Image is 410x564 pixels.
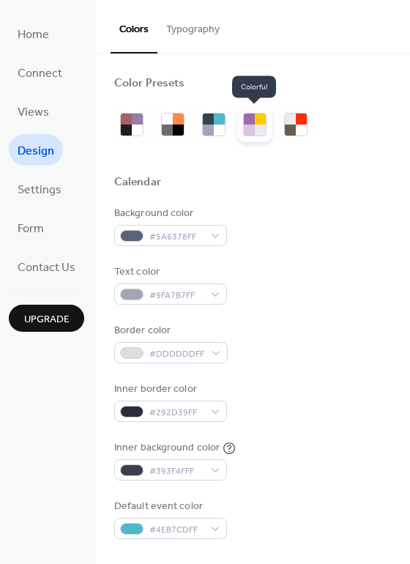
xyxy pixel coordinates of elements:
span: Views [18,101,49,124]
a: Views [9,95,58,127]
div: Border color [114,323,225,338]
a: Design [9,134,63,166]
div: Inner border color [114,382,224,397]
span: Home [18,23,49,46]
span: Contact Us [18,256,75,279]
button: Upgrade [9,305,84,332]
div: Calendar [114,175,161,190]
a: Settings [9,173,70,204]
div: Inner background color [114,440,220,456]
a: Connect [9,56,71,88]
span: Upgrade [24,312,70,327]
span: #4EB7CDFF [149,522,204,538]
a: Contact Us [9,251,84,282]
span: #292D39FF [149,405,204,420]
a: Form [9,212,53,243]
span: Form [18,218,44,240]
span: #5A6378FF [149,229,204,245]
div: Text color [114,264,224,280]
div: Color Presets [114,76,184,92]
span: #9FA7B7FF [149,288,204,303]
span: Colorful [232,76,276,98]
span: #393F4FFF [149,464,204,479]
span: #DDDDDDFF [149,346,204,362]
div: Background color [114,206,224,221]
div: Default event color [114,499,224,514]
span: Settings [18,179,61,201]
span: Design [18,140,54,163]
a: Home [9,18,58,49]
span: Connect [18,62,62,85]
